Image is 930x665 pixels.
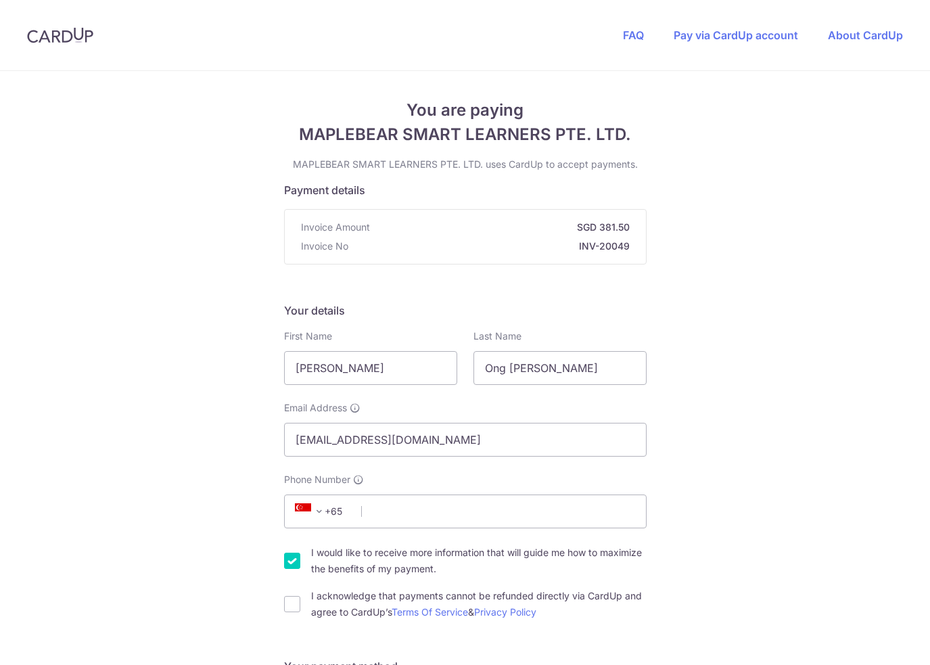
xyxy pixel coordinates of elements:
[284,182,647,198] h5: Payment details
[284,401,347,415] span: Email Address
[473,329,521,343] label: Last Name
[473,351,647,385] input: Last name
[284,98,647,122] span: You are paying
[284,473,350,486] span: Phone Number
[354,239,630,253] strong: INV-20049
[301,221,370,234] span: Invoice Amount
[291,503,352,520] span: +65
[392,606,468,618] a: Terms Of Service
[311,588,647,620] label: I acknowledge that payments cannot be refunded directly via CardUp and agree to CardUp’s &
[301,239,348,253] span: Invoice No
[623,28,644,42] a: FAQ
[284,302,647,319] h5: Your details
[284,351,457,385] input: First name
[284,423,647,457] input: Email address
[284,329,332,343] label: First Name
[284,158,647,171] p: MAPLEBEAR SMART LEARNERS PTE. LTD. uses CardUp to accept payments.
[284,122,647,147] span: MAPLEBEAR SMART LEARNERS PTE. LTD.
[295,503,327,520] span: +65
[311,545,647,577] label: I would like to receive more information that will guide me how to maximize the benefits of my pa...
[828,28,903,42] a: About CardUp
[27,27,93,43] img: CardUp
[474,606,536,618] a: Privacy Policy
[375,221,630,234] strong: SGD 381.50
[674,28,798,42] a: Pay via CardUp account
